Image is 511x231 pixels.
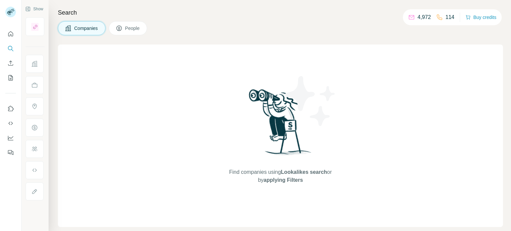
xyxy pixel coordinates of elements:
button: Use Surfe on LinkedIn [5,103,16,115]
img: Surfe Illustration - Woman searching with binoculars [246,87,315,162]
span: People [125,25,140,32]
button: Dashboard [5,132,16,144]
button: Buy credits [465,13,496,22]
h4: Search [58,8,503,17]
button: Quick start [5,28,16,40]
button: My lists [5,72,16,84]
button: Feedback [5,147,16,159]
button: Enrich CSV [5,57,16,69]
span: applying Filters [263,177,303,183]
button: Show [21,4,48,14]
p: 114 [445,13,454,21]
p: 4,972 [418,13,431,21]
button: Use Surfe API [5,117,16,129]
img: Surfe Illustration - Stars [280,71,340,131]
button: Search [5,43,16,55]
span: Lookalikes search [281,169,327,175]
span: Companies [74,25,98,32]
span: Find companies using or by [227,168,334,184]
